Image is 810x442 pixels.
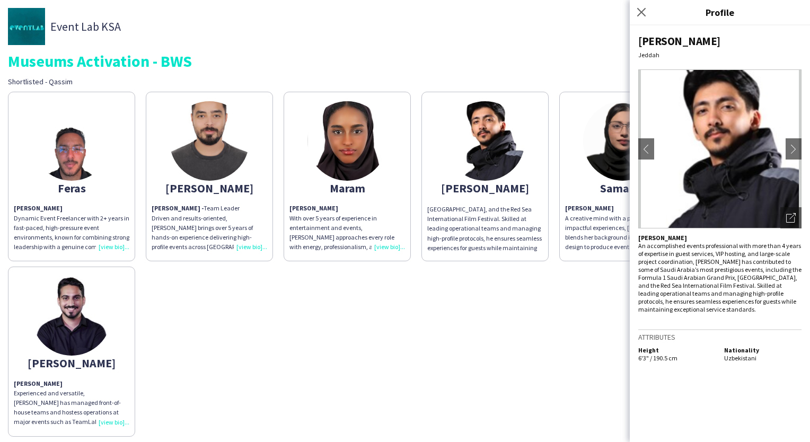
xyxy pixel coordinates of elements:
span: Event Lab KSA [50,22,121,31]
p: A creative mind with a passion for crafting impactful experiences, [PERSON_NAME] blends her backg... [565,204,681,252]
div: Maram [289,183,405,193]
img: thumb-672ce20ec6f2e.jpeg [307,101,387,181]
p: Driven and results-oriented, [PERSON_NAME] brings over 5 years of hands-on experience delivering ... [152,204,267,252]
img: thumb-96541979-d321-41b5-a117-bd6b0ba0e877.png [32,101,111,181]
strong: [PERSON_NAME] [565,204,614,212]
strong: [PERSON_NAME] [289,204,338,212]
img: thumb-67db0dfce5dc5.jpeg [445,101,525,181]
p: An accomplished events professional with more than 4 years of expertise in guest services, VIP ho... [638,234,802,313]
strong: [PERSON_NAME] - [152,204,204,212]
span: Team Leader [204,204,240,212]
div: Open photos pop-in [780,207,802,228]
img: Crew avatar or photo [638,69,802,228]
strong: [PERSON_NAME] [14,204,63,212]
div: Shortlisted - Qassim [8,77,286,86]
div: [PERSON_NAME] [14,358,129,368]
span: Uzbekistani [724,354,756,362]
p: Dynamic Event Freelancer with 2+ years in fast-paced, high-pressure event environments, known for... [14,204,129,252]
div: [PERSON_NAME] [638,34,802,48]
div: Feras [14,183,129,193]
img: thumb-0bb4e2d8-acb8-43bc-afd2-4ef8c905ec8c.jpg [8,8,45,45]
img: thumb-685a66355b1cb.jpeg [170,101,249,181]
img: thumb-680920ca27b61.jpeg [583,101,663,181]
h3: Attributes [638,332,802,342]
strong: [PERSON_NAME] [638,234,687,242]
h5: Height [638,346,716,354]
img: thumb-689595af78216.jpeg [32,276,111,356]
p: Experienced and versatile, [PERSON_NAME] has managed front-of-house teams and hostess operations ... [14,379,129,427]
span: 6'3" / 190.5 cm [638,354,677,362]
div: Jeddah [638,51,802,59]
p: With over 5 years of experience in entertainment and events, [PERSON_NAME] approaches every role ... [289,204,405,252]
div: Museums Activation - BWS [8,53,802,69]
h3: Profile [630,5,810,19]
div: Samaher [565,183,681,193]
div: [PERSON_NAME] [152,183,267,193]
h5: Nationality [724,346,802,354]
div: [PERSON_NAME] [427,183,543,193]
strong: [PERSON_NAME] [14,379,63,387]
